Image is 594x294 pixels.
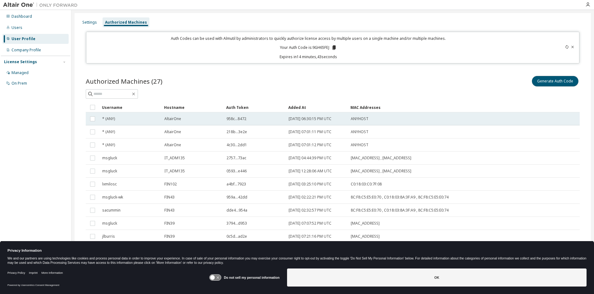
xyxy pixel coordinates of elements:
[226,142,247,147] span: 4c30...2dd1
[351,195,449,200] span: 8C:F8:C5:E5:E0:70 , C0:18:03:8A:3F:A9 , 8C:F8:C5:E5:E0:74
[280,45,337,50] p: Your Auth Code is: 9GH65FEJ
[351,142,368,147] span: ANYHOST
[289,234,331,239] span: [DATE] 07:21:16 PM UTC
[351,156,411,161] span: [MAC_ADDRESS] , [MAC_ADDRESS]
[226,116,246,121] span: 958c...8472
[102,195,123,200] span: msgluck-wk
[164,234,175,239] span: FIN39
[90,54,527,59] p: Expires in 14 minutes, 43 seconds
[164,116,181,121] span: AltairOne
[11,48,41,53] div: Company Profile
[351,234,380,239] span: [MAC_ADDRESS]
[289,116,331,121] span: [DATE] 06:30:15 PM UTC
[82,20,97,25] div: Settings
[102,208,121,213] span: sacummin
[532,76,578,86] button: Generate Auth Code
[3,2,81,8] img: Altair One
[164,129,181,134] span: AltairOne
[226,208,247,213] span: dde4...954a
[164,195,175,200] span: FIN43
[102,129,115,134] span: * (ANY)
[102,169,117,174] span: msgluck
[164,142,181,147] span: AltairOne
[164,156,185,161] span: IT_ADM135
[102,142,115,147] span: * (ANY)
[226,102,283,112] div: Auth Token
[351,169,411,174] span: [MAC_ADDRESS] , [MAC_ADDRESS]
[90,36,527,41] p: Auth Codes can be used with Almutil by administrators to quickly authorize license access by mult...
[11,25,22,30] div: Users
[289,156,331,161] span: [DATE] 04:44:39 PM UTC
[4,59,37,64] div: License Settings
[105,20,147,25] div: Authorized Machines
[351,182,382,187] span: C0:18:03:C0:7F:08
[11,81,27,86] div: On Prem
[102,102,159,112] div: Username
[289,142,331,147] span: [DATE] 07:01:12 PM UTC
[351,116,368,121] span: ANYHOST
[102,116,115,121] span: * (ANY)
[11,36,35,41] div: User Profile
[351,221,380,226] span: [MAC_ADDRESS]
[226,234,247,239] span: 0c5d...ad2e
[289,208,331,213] span: [DATE] 02:32:57 PM UTC
[226,156,246,161] span: 2757...73ac
[289,129,331,134] span: [DATE] 07:01:11 PM UTC
[11,70,29,75] div: Managed
[102,182,117,187] span: lxmilosc
[226,129,247,134] span: 218b...3e2e
[102,156,117,161] span: msgluck
[226,169,247,174] span: 0593...e446
[102,234,115,239] span: jlburris
[226,182,246,187] span: a4bf...7923
[289,221,331,226] span: [DATE] 07:07:52 PM UTC
[289,195,331,200] span: [DATE] 02:22:21 PM UTC
[164,182,177,187] span: FIN102
[288,102,345,112] div: Added At
[86,77,162,86] span: Authorized Machines (27)
[102,221,117,226] span: msgluck
[164,169,185,174] span: IT_ADM135
[351,208,449,213] span: 8C:F8:C5:E5:E0:70 , C0:18:03:8A:3F:A9 , 8C:F8:C5:E5:E0:74
[350,102,511,112] div: MAC Addresses
[11,14,32,19] div: Dashboard
[289,169,332,174] span: [DATE] 12:28:06 AM UTC
[164,221,175,226] span: FIN39
[289,182,331,187] span: [DATE] 03:25:10 PM UTC
[226,221,247,226] span: 3794...d953
[351,129,368,134] span: ANYHOST
[164,208,175,213] span: FIN43
[226,195,247,200] span: 959a...42dd
[164,102,221,112] div: Hostname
